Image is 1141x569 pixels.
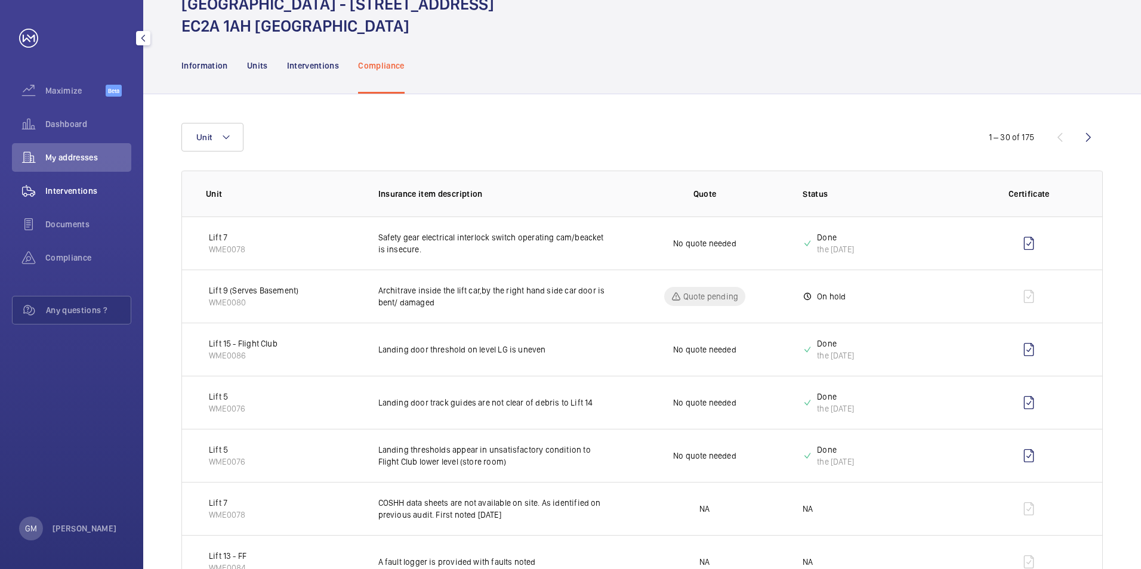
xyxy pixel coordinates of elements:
p: No quote needed [673,344,736,355]
p: Unit [206,188,359,200]
p: Quote pending [683,290,738,302]
p: Lift 5 [209,391,245,403]
p: WME0078 [209,509,245,521]
p: Lift 7 [209,497,245,509]
p: Insurance item description [378,188,607,200]
span: Documents [45,218,131,230]
p: Done [817,338,854,350]
p: WME0086 [209,350,277,361]
p: COSHH data sheets are not available on site. As identified on previous audit. First noted [DATE] [378,497,607,521]
div: the [DATE] [817,350,854,361]
p: Done [817,231,854,243]
div: the [DATE] [817,456,854,468]
div: the [DATE] [817,403,854,415]
div: 1 – 30 of 175 [989,131,1034,143]
p: Lift 7 [209,231,245,243]
p: WME0076 [209,403,245,415]
p: WME0078 [209,243,245,255]
p: Lift 9 (Serves Basement) [209,284,298,296]
span: Interventions [45,185,131,197]
span: Maximize [45,85,106,97]
div: the [DATE] [817,243,854,255]
p: NA [803,503,813,515]
p: Landing door track guides are not clear of debris to Lift 14 [378,397,607,409]
p: NA [699,503,710,515]
p: Lift 13 - FF [209,550,246,562]
p: On hold [817,290,846,302]
p: No quote needed [673,237,736,249]
span: Any questions ? [46,304,131,316]
p: Architrave inside the lift car,by the right hand side car door is bent/ damaged [378,284,607,308]
span: Dashboard [45,118,131,130]
p: Done [817,391,854,403]
span: My addresses [45,151,131,163]
p: No quote needed [673,397,736,409]
span: Compliance [45,252,131,264]
p: Done [817,444,854,456]
p: WME0080 [209,296,298,308]
p: Certificate [980,188,1078,200]
p: Status [803,188,961,200]
p: GM [25,522,37,534]
p: No quote needed [673,450,736,462]
p: [PERSON_NAME] [53,522,117,534]
p: Lift 15 - Flight Club [209,338,277,350]
p: Quote [693,188,717,200]
p: Landing thresholds appear in unsatisfactory condition to Flight Club lower level (store room) [378,444,607,468]
p: Landing door threshold on level LG is uneven [378,344,607,355]
p: A fault logger is provided with faults noted [378,556,607,568]
p: NA [699,556,710,568]
button: Unit [181,123,243,151]
p: WME0076 [209,456,245,468]
p: Lift 5 [209,444,245,456]
p: Compliance [358,60,405,72]
span: Beta [106,85,122,97]
span: Unit [196,132,212,142]
p: Interventions [287,60,340,72]
p: Safety gear electrical interlock switch operating cam/beacket is insecure. [378,231,607,255]
p: Units [247,60,268,72]
p: Information [181,60,228,72]
p: NA [803,556,813,568]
